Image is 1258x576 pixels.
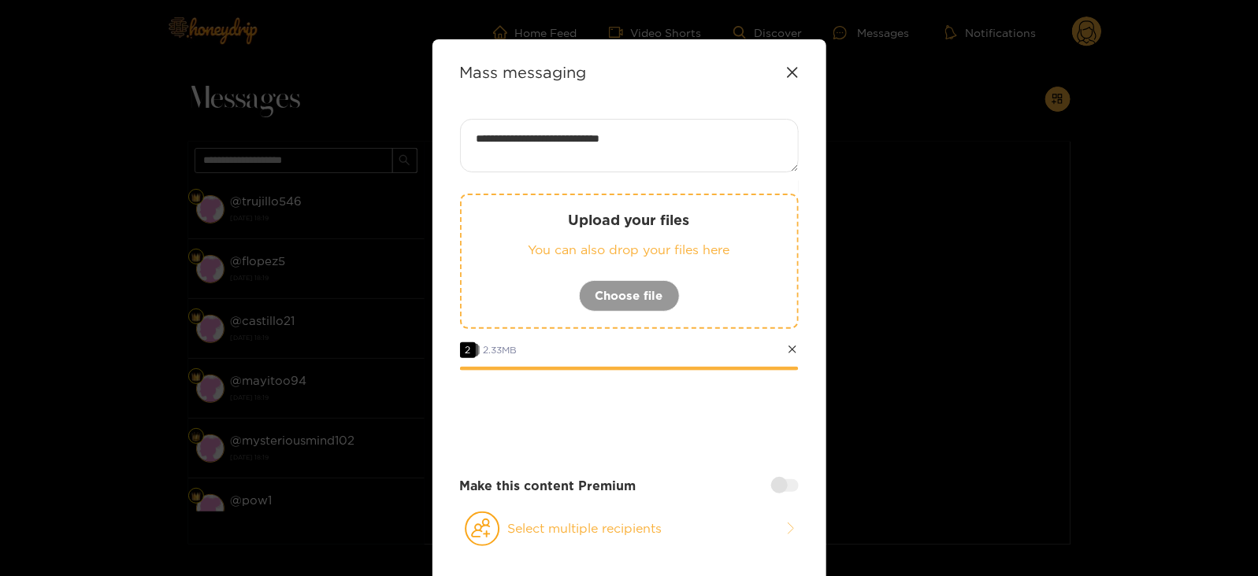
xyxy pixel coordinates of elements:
[460,477,636,495] strong: Make this content Premium
[493,211,766,229] p: Upload your files
[493,241,766,259] p: You can also drop your files here
[579,280,680,312] button: Choose file
[460,342,476,358] span: 2
[484,345,518,355] span: 2.33 MB
[460,511,799,547] button: Select multiple recipients
[460,63,587,81] strong: Mass messaging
